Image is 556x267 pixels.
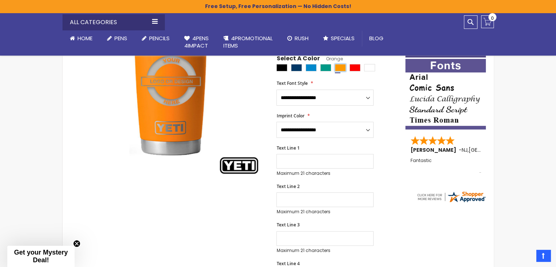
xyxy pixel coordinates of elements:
span: Imprint Color [276,113,304,119]
div: Navy Blue [291,64,302,71]
p: Maximum 21 characters [276,170,374,176]
span: Text Line 2 [276,183,299,189]
span: [GEOGRAPHIC_DATA] [469,146,522,154]
div: Black [276,64,287,71]
a: Blog [362,30,391,46]
p: Maximum 21 characters [276,248,374,253]
a: Specials [316,30,362,46]
span: Select A Color [276,54,319,64]
div: Seafoam Green [320,64,331,71]
a: Home [63,30,100,46]
img: 4pens.com widget logo [416,190,486,203]
span: 4PROMOTIONAL ITEMS [223,34,273,49]
a: Pens [100,30,135,46]
a: 4Pens4impact [177,30,216,54]
a: 0 [481,15,494,28]
span: Orange [319,56,343,62]
a: Pencils [135,30,177,46]
span: Rush [295,34,309,42]
a: 4PROMOTIONALITEMS [216,30,280,54]
span: 4Pens 4impact [184,34,209,49]
span: Get your Mystery Deal! [14,249,68,264]
a: 4pens.com certificate URL [416,199,486,205]
span: [PERSON_NAME] [411,146,459,154]
div: Fantastic [411,158,481,174]
div: Red [349,64,360,71]
div: White [364,64,375,71]
button: Close teaser [73,240,80,247]
span: Home [77,34,92,42]
a: Rush [280,30,316,46]
div: Big Wave Blue [306,64,317,71]
img: font-personalization-examples [405,59,486,129]
div: Get your Mystery Deal!Close teaser [7,246,75,267]
p: Maximum 21 characters [276,209,374,215]
span: Blog [369,34,383,42]
span: Text Line 1 [276,145,299,151]
div: All Categories [63,14,165,30]
span: Pencils [149,34,170,42]
span: Text Font Style [276,80,307,86]
span: Pens [114,34,127,42]
span: NJ [462,146,468,154]
span: - , [459,146,522,154]
div: Orange [335,64,346,71]
span: Text Line 3 [276,222,299,228]
span: Specials [331,34,355,42]
span: 0 [491,15,494,22]
span: Text Line 4 [276,260,299,267]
